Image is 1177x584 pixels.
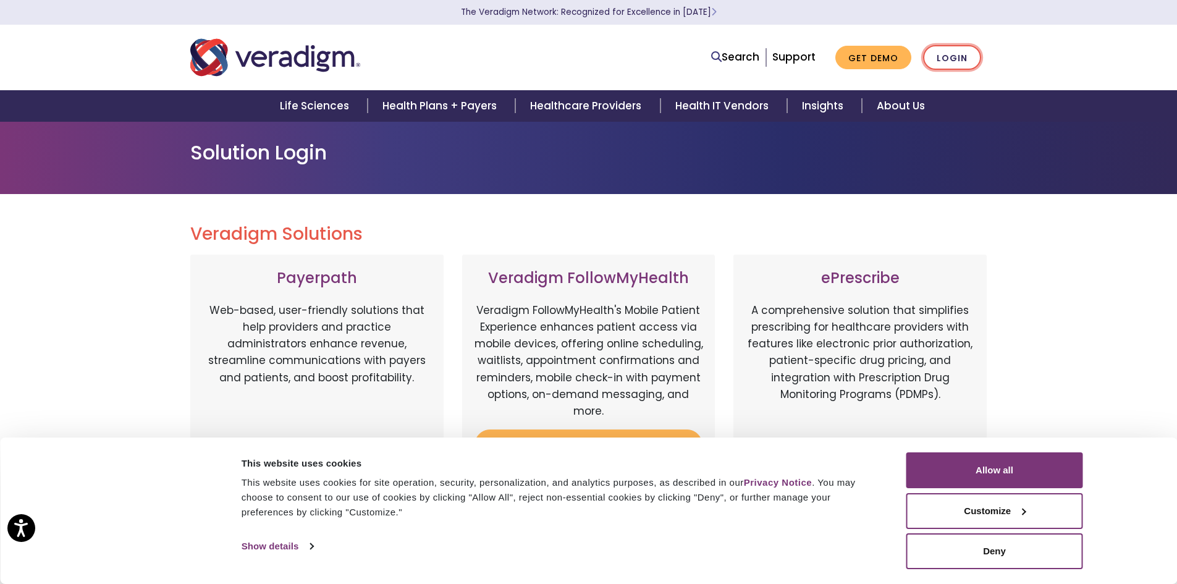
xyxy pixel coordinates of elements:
[923,45,981,70] a: Login
[906,493,1083,529] button: Customize
[711,49,759,66] a: Search
[744,477,812,488] a: Privacy Notice
[746,302,974,432] p: A comprehensive solution that simplifies prescribing for healthcare providers with features like ...
[906,533,1083,569] button: Deny
[787,90,862,122] a: Insights
[746,269,974,287] h3: ePrescribe
[203,302,431,432] p: Web-based, user-friendly solutions that help providers and practice administrators enhance revenu...
[711,6,717,18] span: Learn More
[203,269,431,287] h3: Payerpath
[515,90,660,122] a: Healthcare Providers
[660,90,787,122] a: Health IT Vendors
[242,537,313,556] a: Show details
[368,90,515,122] a: Health Plans + Payers
[835,46,911,70] a: Get Demo
[242,475,879,520] div: This website uses cookies for site operation, security, personalization, and analytics purposes, ...
[242,456,879,471] div: This website uses cookies
[862,90,940,122] a: About Us
[461,6,717,18] a: The Veradigm Network: Recognized for Excellence in [DATE]Learn More
[190,224,987,245] h2: Veradigm Solutions
[190,141,987,164] h1: Solution Login
[475,430,703,470] a: Login to Veradigm FollowMyHealth
[906,452,1083,488] button: Allow all
[265,90,368,122] a: Life Sciences
[475,269,703,287] h3: Veradigm FollowMyHealth
[190,37,360,78] img: Veradigm logo
[772,49,816,64] a: Support
[475,302,703,420] p: Veradigm FollowMyHealth's Mobile Patient Experience enhances patient access via mobile devices, o...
